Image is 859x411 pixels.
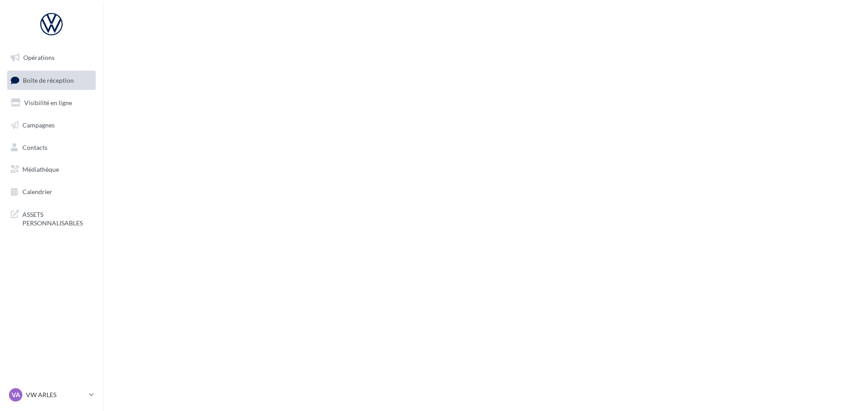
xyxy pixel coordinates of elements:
a: Boîte de réception [5,71,98,90]
span: Calendrier [22,188,52,195]
a: ASSETS PERSONNALISABLES [5,205,98,231]
a: Campagnes [5,116,98,135]
a: Opérations [5,48,98,67]
span: Médiathèque [22,165,59,173]
a: Visibilité en ligne [5,93,98,112]
span: Boîte de réception [23,76,74,84]
p: VW ARLES [26,390,85,399]
span: ASSETS PERSONNALISABLES [22,208,92,228]
a: VA VW ARLES [7,386,96,403]
a: Contacts [5,138,98,157]
a: Médiathèque [5,160,98,179]
span: Opérations [23,54,55,61]
span: VA [12,390,20,399]
span: Contacts [22,143,47,151]
a: Calendrier [5,182,98,201]
span: Campagnes [22,121,55,129]
span: Visibilité en ligne [24,99,72,106]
